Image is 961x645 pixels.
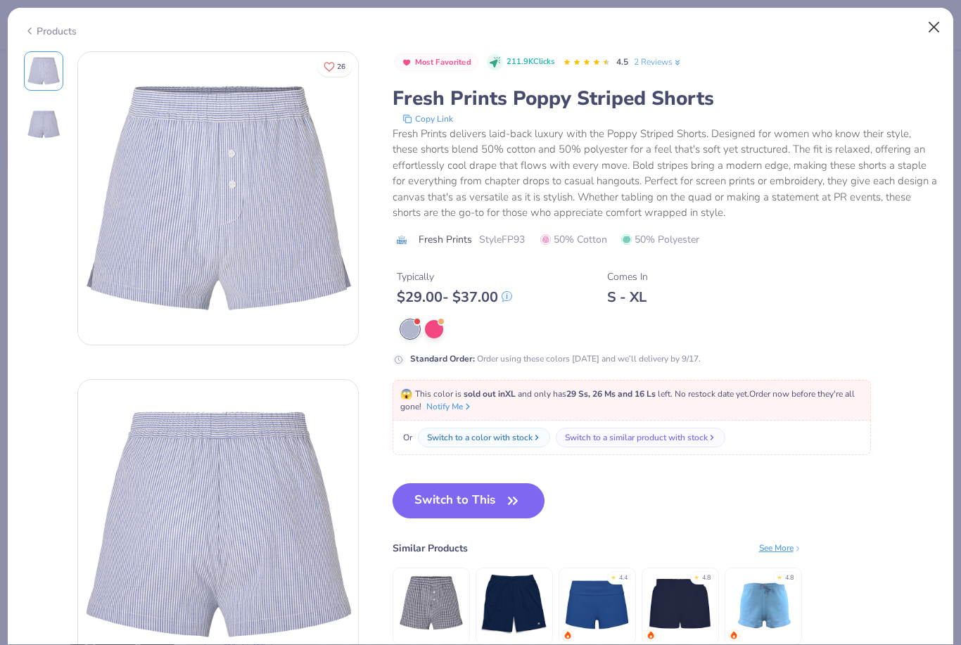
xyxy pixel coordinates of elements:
[607,269,648,284] div: Comes In
[397,269,512,284] div: Typically
[759,542,802,554] div: See More
[540,232,607,247] span: 50% Cotton
[785,573,794,583] div: 4.8
[426,400,473,413] button: Notify Me
[78,58,358,338] img: Front
[507,56,554,68] span: 211.9K Clicks
[400,431,412,444] span: Or
[410,353,475,364] strong: Standard Order :
[607,288,648,306] div: S - XL
[564,631,572,639] img: trending.gif
[393,234,412,245] img: brand logo
[24,24,77,39] div: Products
[400,388,855,412] span: This color is and only has left . No restock date yet. Order now before they're all gone!
[921,14,948,41] button: Close
[556,428,725,447] button: Switch to a similar product with stock
[480,570,547,637] img: Champion Long Mesh Shorts With Pockets
[394,53,479,72] button: Badge Button
[397,570,464,637] img: Fresh Prints Poppy Gingham Shorts
[418,428,550,447] button: Switch to a color with stock
[611,573,616,579] div: ★
[398,112,457,126] button: copy to clipboard
[397,288,512,306] div: $ 29.00 - $ 37.00
[401,57,412,68] img: Most Favorited sort
[647,631,655,639] img: trending.gif
[730,631,738,639] img: trending.gif
[317,56,352,77] button: Like
[634,56,682,68] a: 2 Reviews
[337,63,345,70] span: 26
[694,573,699,579] div: ★
[730,570,796,637] img: Fresh Prints Madison Shorts
[400,388,412,401] span: 😱
[565,431,708,444] div: Switch to a similar product with stock
[393,541,468,556] div: Similar Products
[393,483,545,518] button: Switch to This
[393,85,938,112] div: Fresh Prints Poppy Striped Shorts
[393,126,938,221] div: Fresh Prints delivers laid-back luxury with the Poppy Striped Shorts. Designed for women who know...
[27,54,61,88] img: Front
[619,573,628,583] div: 4.4
[702,573,711,583] div: 4.8
[616,56,628,68] span: 4.5
[27,108,61,141] img: Back
[647,570,713,637] img: Fresh Prints Miami Heavyweight Shorts
[563,51,611,74] div: 4.5 Stars
[479,232,525,247] span: Style FP93
[564,570,630,637] img: Fresh Prints Lindsey Fold-over Lounge Shorts
[621,232,699,247] span: 50% Polyester
[777,573,782,579] div: ★
[566,388,656,400] strong: 29 Ss, 26 Ms and 16 Ls
[427,431,533,444] div: Switch to a color with stock
[419,232,472,247] span: Fresh Prints
[415,58,471,66] span: Most Favorited
[410,352,701,365] div: Order using these colors [DATE] and we’ll delivery by 9/17.
[464,388,516,400] strong: sold out in XL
